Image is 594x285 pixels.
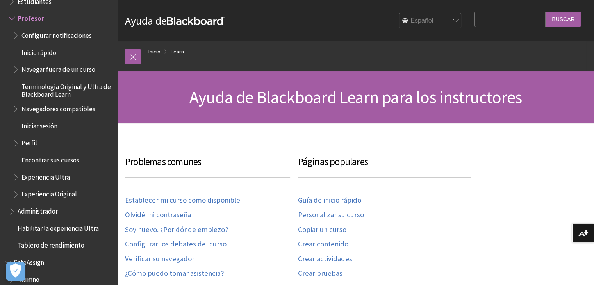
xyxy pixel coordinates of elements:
[21,102,95,113] span: Navegadores compatibles
[125,240,227,249] a: Configurar los debates del curso
[167,17,225,25] strong: Blackboard
[21,63,95,73] span: Navegar fuera de un curso
[399,13,462,29] select: Site Language Selector
[125,269,224,278] a: ¿Cómo puedo tomar asistencia?
[14,256,44,266] span: SafeAssign
[21,153,79,164] span: Encontrar sus cursos
[21,188,77,198] span: Experiencia Original
[18,12,44,22] span: Profesor
[125,210,191,219] a: Olvidé mi contraseña
[298,255,352,264] a: Crear actividades
[21,80,112,98] span: Terminología Original y Ultra de Blackboard Learn
[298,269,342,278] a: Crear pruebas
[21,171,70,181] span: Experiencia Ultra
[21,137,37,147] span: Perfil
[21,29,92,39] span: Configurar notificaciones
[21,119,57,130] span: Iniciar sesión
[298,155,471,178] h3: Páginas populares
[18,205,58,215] span: Administrador
[298,210,364,219] a: Personalizar su curso
[171,47,184,57] a: Learn
[148,47,161,57] a: Inicio
[125,196,240,205] a: Establecer mi curso como disponible
[125,14,225,28] a: Ayuda deBlackboard
[298,196,361,205] a: Guía de inicio rápido
[125,255,194,264] a: Verificar su navegador
[18,222,99,232] span: Habilitar la experiencia Ultra
[6,262,25,281] button: Abrir preferencias
[18,239,84,249] span: Tablero de rendimiento
[298,240,348,249] a: Crear contenido
[21,46,56,57] span: Inicio rápido
[125,225,228,234] a: Soy nuevo. ¿Por dónde empiezo?
[125,155,290,178] h3: Problemas comunes
[189,86,522,108] span: Ayuda de Blackboard Learn para los instructores
[298,225,346,234] a: Copiar un curso
[546,12,581,27] input: Buscar
[18,273,39,283] span: Alumno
